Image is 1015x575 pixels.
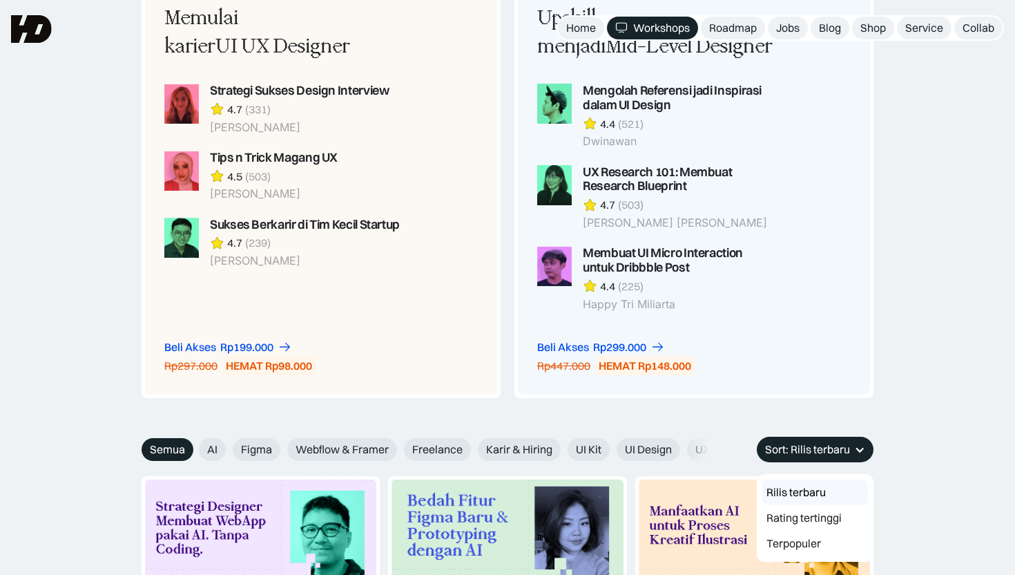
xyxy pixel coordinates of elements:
[566,21,596,35] div: Home
[210,151,338,165] div: Tips n Trick Magang UX
[600,198,615,212] div: 4.7
[227,169,242,184] div: 4.5
[583,298,775,311] div: Happy Tri Miliarta
[618,279,644,294] div: (225)
[600,117,615,131] div: 4.4
[633,21,690,35] div: Workshops
[701,17,765,39] a: Roadmap
[537,84,775,149] a: Mengolah Referensi jadi Inspirasi dalam UI Design4.4(521)Dwinawan
[762,531,868,556] a: Terpopuler
[819,21,841,35] div: Blog
[164,4,402,62] div: Memulai karier
[150,442,185,457] span: Semua
[537,359,590,373] div: Rp447.000
[220,340,273,355] div: Rp199.000
[207,442,217,457] span: AI
[537,246,775,311] a: Membuat UI Micro Interaction untuk Dribbble Post4.4(225)Happy Tri Miliarta
[164,151,402,201] a: Tips n Trick Magang UX4.5(503)[PERSON_NAME]
[210,121,389,134] div: [PERSON_NAME]
[537,165,775,230] a: UX Research 101: Membuat Research Blueprint4.7(503)[PERSON_NAME] [PERSON_NAME]
[811,17,849,39] a: Blog
[618,117,644,131] div: (521)
[583,246,775,275] div: Membuat UI Micro Interaction untuk Dribbble Post
[164,340,216,355] div: Beli Akses
[142,438,715,461] form: Email Form
[227,102,242,117] div: 4.7
[164,340,292,355] a: Beli AksesRp199.000
[537,340,589,355] div: Beli Akses
[226,359,312,373] div: HEMAT Rp98.000
[245,169,271,184] div: (503)
[245,102,271,117] div: (331)
[757,474,873,561] nav: Sort: Rilis terbaru
[599,359,691,373] div: HEMAT Rp148.000
[583,84,775,113] div: Mengolah Referensi jadi Inspirasi dalam UI Design
[164,218,402,268] a: Sukses Berkarir di Tim Kecil Startup4.7(239)[PERSON_NAME]
[852,17,894,39] a: Shop
[762,480,868,505] a: Rilis terbaru
[768,17,808,39] a: Jobs
[583,216,775,229] div: [PERSON_NAME] [PERSON_NAME]
[576,442,601,457] span: UI Kit
[600,279,615,294] div: 4.4
[583,165,775,194] div: UX Research 101: Membuat Research Blueprint
[607,17,698,39] a: Workshops
[757,437,873,462] div: Sort: Rilis terbaru
[558,17,604,39] a: Home
[762,505,868,531] a: Rating tertinggi
[210,187,338,200] div: [PERSON_NAME]
[606,35,773,58] span: Mid-Level Designer
[765,442,850,457] div: Sort: Rilis terbaru
[537,4,775,62] div: Upskill menjadi
[210,254,400,267] div: [PERSON_NAME]
[164,84,402,134] a: Strategi Sukses Design Interview4.7(331)[PERSON_NAME]
[776,21,800,35] div: Jobs
[583,135,775,148] div: Dwinawan
[695,442,746,457] span: UX Design
[486,442,552,457] span: Karir & Hiring
[210,84,389,98] div: Strategi Sukses Design Interview
[709,21,757,35] div: Roadmap
[412,442,463,457] span: Freelance
[963,21,994,35] div: Collab
[227,236,242,250] div: 4.7
[860,21,886,35] div: Shop
[905,21,943,35] div: Service
[897,17,951,39] a: Service
[164,359,217,373] div: Rp297.000
[593,340,646,355] div: Rp299.000
[215,35,350,58] span: UI UX Designer
[296,442,389,457] span: Webflow & Framer
[241,442,272,457] span: Figma
[625,442,672,457] span: UI Design
[210,218,400,232] div: Sukses Berkarir di Tim Kecil Startup
[618,198,644,212] div: (503)
[954,17,1003,39] a: Collab
[245,236,271,250] div: (239)
[537,340,665,355] a: Beli AksesRp299.000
